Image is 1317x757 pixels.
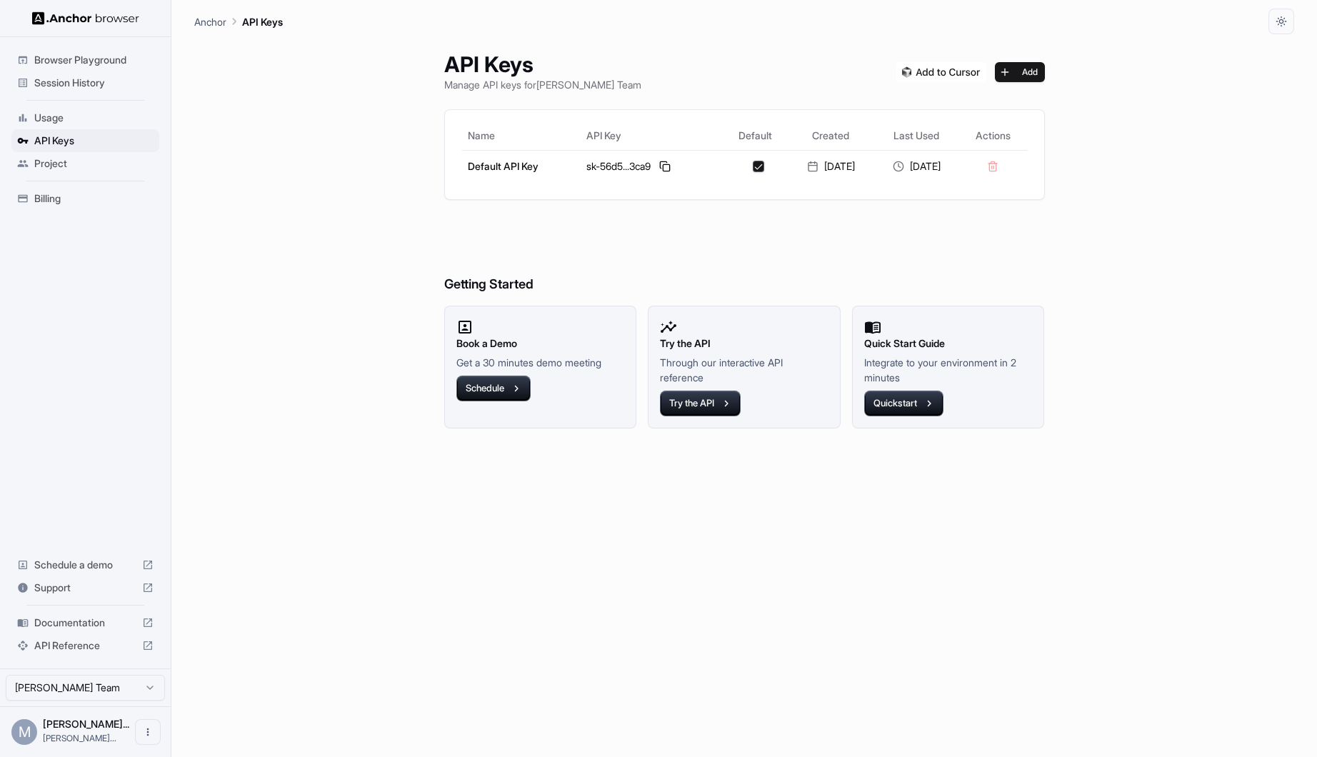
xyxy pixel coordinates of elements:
span: API Keys [34,134,154,148]
h1: API Keys [444,51,641,77]
span: Documentation [34,616,136,630]
div: Project [11,152,159,175]
h2: Try the API [660,336,828,351]
p: Manage API keys for [PERSON_NAME] Team [444,77,641,92]
button: Quickstart [864,391,943,416]
span: Session History [34,76,154,90]
button: Open menu [135,719,161,745]
td: Default API Key [462,150,581,182]
div: Documentation [11,611,159,634]
th: Last Used [873,121,959,150]
span: Project [34,156,154,171]
th: Created [788,121,873,150]
span: matthew@accosolve.com [43,733,116,743]
button: Copy API key [656,158,673,175]
nav: breadcrumb [194,14,283,29]
div: Browser Playground [11,49,159,71]
div: Session History [11,71,159,94]
h2: Book a Demo [456,336,625,351]
p: API Keys [242,14,283,29]
div: Schedule a demo [11,553,159,576]
h6: Getting Started [444,217,1045,295]
div: API Reference [11,634,159,657]
button: Add [995,62,1045,82]
p: Integrate to your environment in 2 minutes [864,355,1033,385]
div: M [11,719,37,745]
div: Usage [11,106,159,129]
div: API Keys [11,129,159,152]
span: Schedule a demo [34,558,136,572]
th: Default [723,121,788,150]
button: Try the API [660,391,741,416]
h2: Quick Start Guide [864,336,1033,351]
p: Get a 30 minutes demo meeting [456,355,625,370]
div: [DATE] [793,159,868,174]
th: API Key [581,121,723,150]
img: Add anchorbrowser MCP server to Cursor [896,62,986,82]
p: Through our interactive API reference [660,355,828,385]
span: API Reference [34,638,136,653]
span: Billing [34,191,154,206]
th: Name [462,121,581,150]
div: sk-56d5...3ca9 [586,158,718,175]
th: Actions [959,121,1026,150]
span: Usage [34,111,154,125]
div: Billing [11,187,159,210]
span: Browser Playground [34,53,154,67]
button: Schedule [456,376,531,401]
p: Anchor [194,14,226,29]
span: Support [34,581,136,595]
div: Support [11,576,159,599]
img: Anchor Logo [32,11,139,25]
div: [DATE] [879,159,953,174]
span: Matthew Shepherd [43,718,129,730]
